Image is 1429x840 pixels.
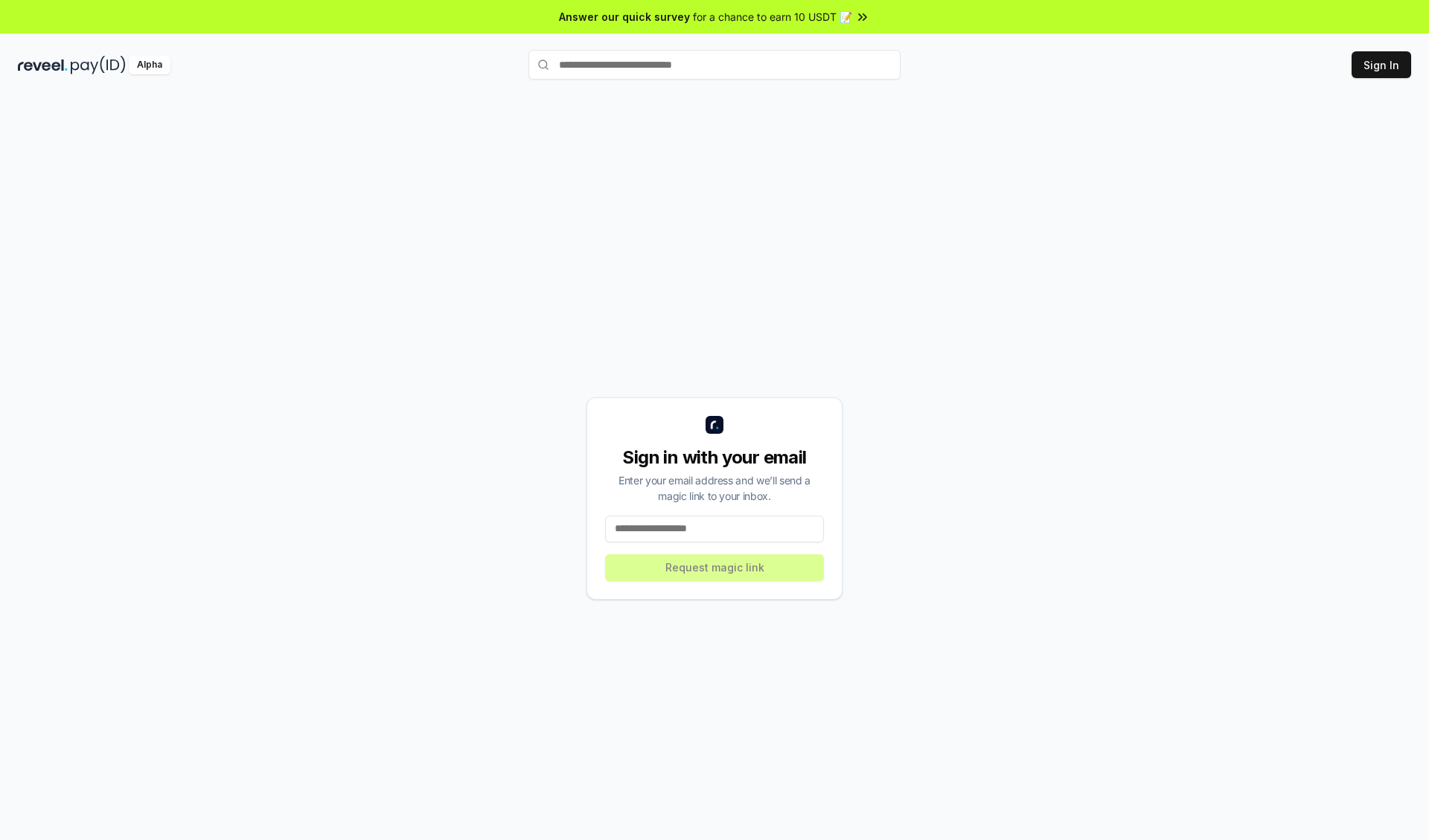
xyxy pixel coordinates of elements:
div: Sign in with your email [605,446,824,469]
img: reveel_dark [18,56,68,74]
div: Enter your email address and we’ll send a magic link to your inbox. [605,472,824,504]
div: Alpha [129,56,170,74]
img: pay_id [71,56,126,74]
span: for a chance to earn 10 USDT 📝 [693,9,852,25]
img: logo_small [706,416,723,434]
span: Answer our quick survey [559,9,690,25]
button: Sign In [1352,51,1411,78]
